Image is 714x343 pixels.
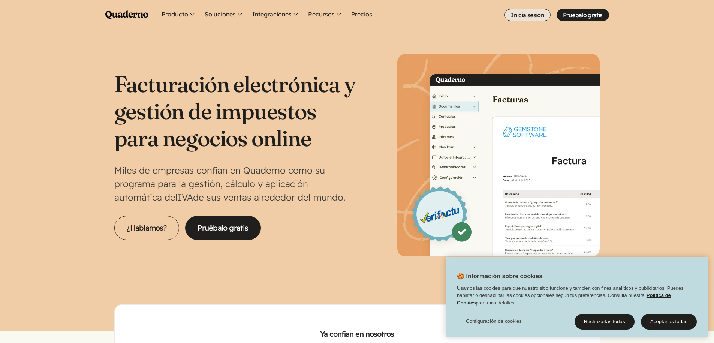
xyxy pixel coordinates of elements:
div: Usamos las cookies para que nuestro sitio funcione y también con fines analíticos y publicitarios... [446,285,708,310]
img: Interfaz de Quaderno mostrando la página Factura con el distintivo Verifactu [397,54,600,256]
p: Miles de empresas confían en Quaderno como su programa para la gestión, cálculo y aplicación auto... [114,163,357,204]
a: Pruébalo gratis [557,9,609,21]
h2: 🍪 Información sobre cookies [446,272,542,285]
button: Rechazarlas todas [575,314,635,330]
h2: Ya confían en nosotros [127,329,588,339]
abbr: Impuesto sobre el Valor Añadido [178,192,193,203]
button: Aceptarlas todas [641,314,697,330]
button: Configuración de cookies [457,314,531,329]
a: ¿Hablamos? [114,216,179,240]
a: Inicia sesión [504,9,551,21]
h1: Facturación electrónica y gestión de impuestos para negocios online [114,70,357,151]
div: 🍪 Información sobre cookies [446,257,708,337]
div: Cookie banner [446,257,708,337]
a: Política de Cookies [457,292,671,306]
a: Pruébalo gratis [185,216,261,240]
